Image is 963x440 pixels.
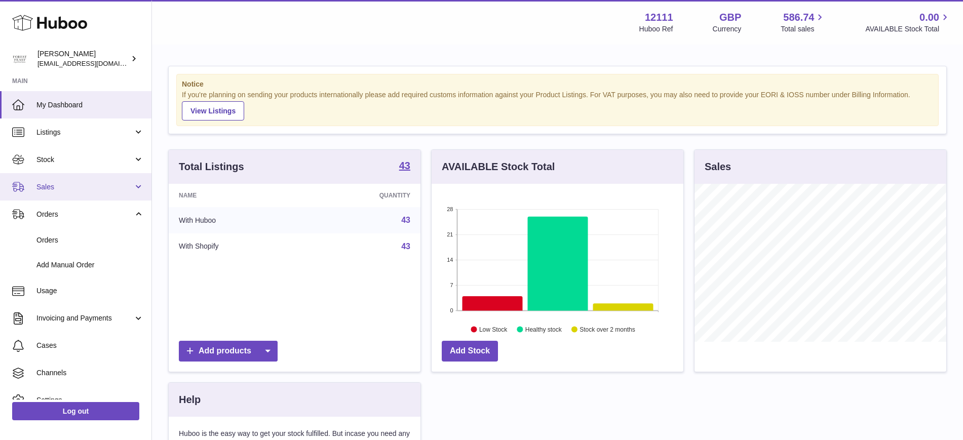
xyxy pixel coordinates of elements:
[865,24,951,34] span: AVAILABLE Stock Total
[36,341,144,350] span: Cases
[442,341,498,362] a: Add Stock
[781,11,826,34] a: 586.74 Total sales
[169,184,304,207] th: Name
[450,307,453,313] text: 0
[36,210,133,219] span: Orders
[36,260,144,270] span: Add Manual Order
[36,286,144,296] span: Usage
[169,233,304,260] td: With Shopify
[401,242,410,251] a: 43
[36,368,144,378] span: Channels
[36,313,133,323] span: Invoicing and Payments
[639,24,673,34] div: Huboo Ref
[37,59,149,67] span: [EMAIL_ADDRESS][DOMAIN_NAME]
[12,51,27,66] img: bronaghc@forestfeast.com
[401,216,410,224] a: 43
[182,90,933,121] div: If you're planning on sending your products internationally please add required customs informati...
[781,24,826,34] span: Total sales
[919,11,939,24] span: 0.00
[713,24,742,34] div: Currency
[12,402,139,420] a: Log out
[783,11,814,24] span: 586.74
[169,207,304,233] td: With Huboo
[399,161,410,173] a: 43
[447,257,453,263] text: 14
[399,161,410,171] strong: 43
[36,155,133,165] span: Stock
[182,79,933,89] strong: Notice
[447,206,453,212] text: 28
[645,11,673,24] strong: 12111
[442,160,555,174] h3: AVAILABLE Stock Total
[304,184,420,207] th: Quantity
[525,326,562,333] text: Healthy stock
[179,341,278,362] a: Add products
[865,11,951,34] a: 0.00 AVAILABLE Stock Total
[36,395,144,405] span: Settings
[719,11,741,24] strong: GBP
[179,160,244,174] h3: Total Listings
[450,282,453,288] text: 7
[580,326,635,333] text: Stock over 2 months
[182,101,244,121] a: View Listings
[37,49,129,68] div: [PERSON_NAME]
[36,128,133,137] span: Listings
[36,235,144,245] span: Orders
[36,100,144,110] span: My Dashboard
[447,231,453,237] text: 21
[36,182,133,192] span: Sales
[179,393,201,407] h3: Help
[705,160,731,174] h3: Sales
[479,326,508,333] text: Low Stock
